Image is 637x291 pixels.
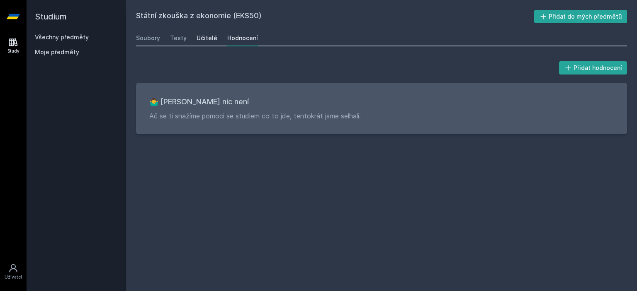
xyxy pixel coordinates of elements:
p: Ač se ti snažíme pomoci se studiem co to jde, tentokrát jsme selhali. [149,111,614,121]
div: Soubory [136,34,160,42]
div: Study [7,48,19,54]
button: Přidat do mých předmětů [534,10,627,23]
div: Uživatel [5,274,22,280]
a: Study [2,33,25,58]
h2: Státní zkouška z ekonomie (EKS50) [136,10,534,23]
a: Uživatel [2,259,25,284]
a: Všechny předměty [35,34,89,41]
button: Přidat hodnocení [559,61,627,75]
h3: 🤷‍♂️ [PERSON_NAME] nic není [149,96,614,108]
span: Moje předměty [35,48,79,56]
div: Učitelé [197,34,217,42]
a: Testy [170,30,187,46]
a: Soubory [136,30,160,46]
div: Testy [170,34,187,42]
div: Hodnocení [227,34,258,42]
a: Hodnocení [227,30,258,46]
a: Učitelé [197,30,217,46]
